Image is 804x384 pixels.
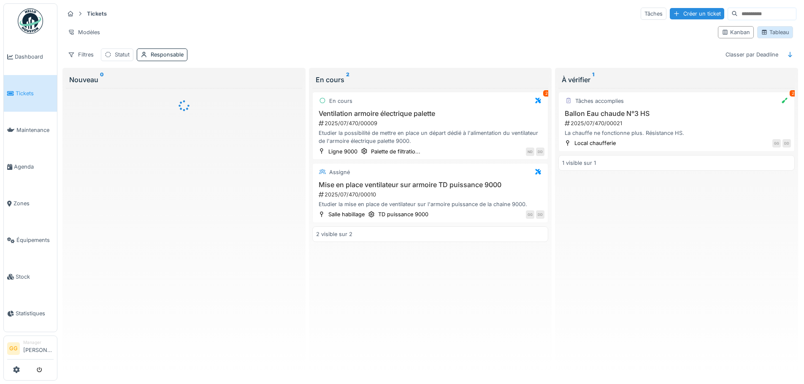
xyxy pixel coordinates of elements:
[536,148,544,156] div: DD
[562,75,791,85] div: À vérifier
[316,200,545,208] div: Etudier la mise en place de ventilateur sur l'armoire puissance de la chaine 9000.
[318,119,545,127] div: 2025/07/470/00009
[100,75,104,85] sup: 0
[7,342,20,355] li: GG
[536,210,544,219] div: DD
[378,210,428,218] div: TD puissance 9000
[371,148,420,156] div: Palette de filtratio...
[16,309,54,317] span: Statistiques
[641,8,666,20] div: Tâches
[16,273,54,281] span: Stock
[7,339,54,360] a: GG Manager[PERSON_NAME]
[84,10,110,18] strong: Tickets
[782,139,791,148] div: DD
[64,48,97,61] div: Filtres
[4,258,57,295] a: Stock
[761,28,789,36] div: Tableau
[328,210,365,218] div: Salle habillage
[329,168,350,176] div: Assigné
[316,110,545,118] h3: Ventilation armoire électrique palette
[316,230,352,238] div: 2 visible sur 2
[574,139,616,147] div: Local chaufferie
[722,28,750,36] div: Kanban
[526,148,534,156] div: ND
[23,339,54,346] div: Manager
[316,75,545,85] div: En cours
[562,129,791,137] div: La chauffe ne fonctionne plus. Résistance HS.
[14,163,54,171] span: Agenda
[4,222,57,258] a: Équipements
[328,148,357,156] div: Ligne 9000
[316,181,545,189] h3: Mise en place ventilateur sur armoire TD puissance 9000
[346,75,349,85] sup: 2
[562,159,596,167] div: 1 visible sur 1
[316,129,545,145] div: Etudier la possibilité de mettre en place un départ dédié à l'alimentation du ventilateur de l'ar...
[4,185,57,222] a: Zones
[329,97,352,105] div: En cours
[64,26,104,38] div: Modèles
[564,119,791,127] div: 2025/07/470/00021
[4,295,57,332] a: Statistiques
[722,48,782,61] div: Classer par Deadline
[4,148,57,185] a: Agenda
[18,8,43,34] img: Badge_color-CXgf-gQk.svg
[15,53,54,61] span: Dashboard
[16,126,54,134] span: Maintenance
[670,8,724,19] div: Créer un ticket
[16,236,54,244] span: Équipements
[4,75,57,112] a: Tickets
[790,90,796,97] div: 2
[592,75,594,85] sup: 1
[151,51,184,59] div: Responsable
[69,75,299,85] div: Nouveau
[115,51,130,59] div: Statut
[16,89,54,97] span: Tickets
[14,199,54,207] span: Zones
[526,210,534,219] div: GG
[318,191,545,199] div: 2025/07/470/00010
[23,339,54,357] li: [PERSON_NAME]
[772,139,781,148] div: GG
[4,38,57,75] a: Dashboard
[562,110,791,118] h3: Ballon Eau chaude N°3 HS
[543,90,550,97] div: 2
[575,97,624,105] div: Tâches accomplies
[4,112,57,148] a: Maintenance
